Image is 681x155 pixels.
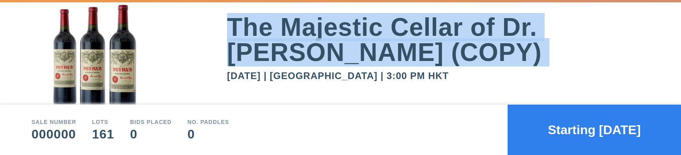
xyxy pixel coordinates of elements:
[130,128,172,140] div: 0
[188,128,229,140] div: 0
[92,119,114,125] div: Lots
[92,128,114,140] div: 161
[32,128,76,140] div: 000000
[508,105,681,155] button: Starting [DATE]
[227,71,649,81] div: [DATE] | [GEOGRAPHIC_DATA] | 3:00 PM HKT
[130,119,172,125] div: Bids Placed
[32,119,76,125] div: Sale number
[227,15,649,65] div: The Majestic Cellar of Dr. [PERSON_NAME] (COPY)
[188,119,229,125] div: No. Paddles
